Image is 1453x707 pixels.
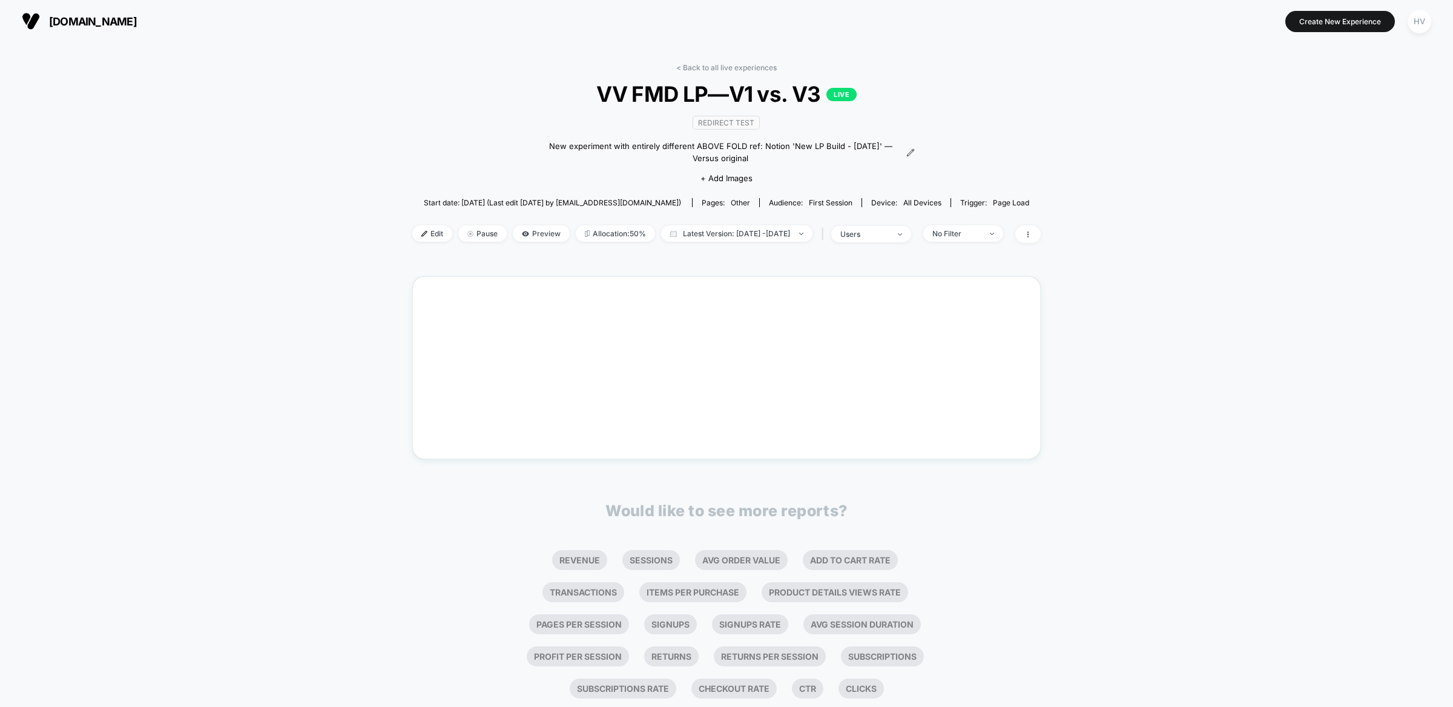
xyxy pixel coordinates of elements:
li: Items Per Purchase [639,582,746,602]
div: users [840,230,889,239]
span: Start date: [DATE] (Last edit [DATE] by [EMAIL_ADDRESS][DOMAIN_NAME]) [424,198,681,207]
li: Pages Per Session [529,614,629,634]
div: HV [1408,10,1431,33]
span: Redirect Test [693,116,760,130]
button: Create New Experience [1285,11,1395,32]
li: Returns Per Session [714,646,826,666]
li: Profit Per Session [527,646,629,666]
img: end [467,231,473,237]
img: end [990,233,994,235]
div: Trigger: [960,198,1029,207]
li: Sessions [622,550,680,570]
span: Device: [862,198,951,207]
div: No Filter [932,229,981,238]
span: Preview [513,225,570,242]
img: calendar [670,231,677,237]
li: Ctr [792,679,823,699]
img: edit [421,231,427,237]
div: Pages: [702,198,750,207]
span: Pause [458,225,507,242]
img: rebalance [585,230,590,237]
img: end [898,233,902,236]
span: First Session [809,198,852,207]
p: LIVE [826,88,857,101]
span: | [819,225,831,243]
a: < Back to all live experiences [676,63,777,72]
button: [DOMAIN_NAME] [18,12,140,31]
span: Edit [412,225,452,242]
span: [DOMAIN_NAME] [49,15,137,28]
li: Clicks [839,679,884,699]
li: Signups [644,614,697,634]
li: Avg Order Value [695,550,788,570]
span: other [731,198,750,207]
li: Revenue [552,550,607,570]
li: Transactions [542,582,624,602]
span: New experiment with entirely different ABOVE FOLD ref: Notion 'New LP Build - [DATE]' — Versus or... [538,141,904,164]
li: Checkout Rate [691,679,777,699]
li: Product Details Views Rate [762,582,908,602]
span: VV FMD LP—V1 vs. V3 [444,81,1009,107]
span: Page Load [993,198,1029,207]
div: Audience: [769,198,852,207]
li: Returns [644,646,699,666]
span: Allocation: 50% [576,225,655,242]
li: Subscriptions Rate [570,679,676,699]
img: end [799,233,803,235]
li: Add To Cart Rate [803,550,898,570]
p: Would like to see more reports? [605,502,848,520]
li: Avg Session Duration [803,614,921,634]
span: Latest Version: [DATE] - [DATE] [661,225,812,242]
button: HV [1404,9,1435,34]
span: + Add Images [700,173,753,183]
span: all devices [903,198,941,207]
li: Subscriptions [841,646,924,666]
li: Signups Rate [712,614,788,634]
img: Visually logo [22,12,40,30]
